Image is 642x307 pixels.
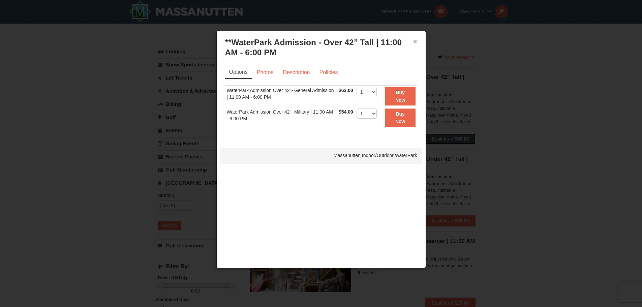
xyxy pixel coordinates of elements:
div: Massanutten Indoor/Outdoor WaterPark [220,147,422,164]
button: Buy Now [385,109,416,127]
a: Options [225,66,252,79]
td: WaterPark Admission Over 42"- Military | 11:00 AM - 6:00 PM [225,107,337,128]
button: Buy Now [385,87,416,105]
button: × [413,38,417,45]
strong: Buy Now [395,111,405,124]
h3: **WaterPark Admission - Over 42” Tall | 11:00 AM - 6:00 PM [225,37,417,58]
span: $63.00 [339,88,353,93]
a: Description [278,66,314,79]
td: WaterPark Admission Over 42"- General Admission | 11:00 AM - 6:00 PM [225,86,337,107]
span: $54.00 [339,109,353,115]
a: Policies [315,66,342,79]
strong: Buy Now [395,90,405,102]
a: Photos [252,66,278,79]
